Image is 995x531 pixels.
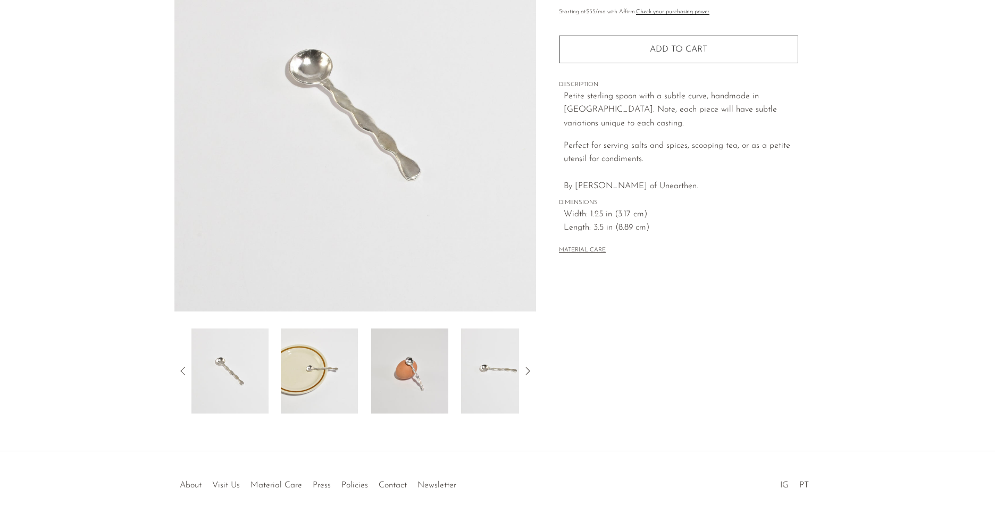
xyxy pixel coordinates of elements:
[281,328,358,414] img: Sterling Wave Spoon
[371,328,448,414] img: Sterling Wave Spoon
[191,328,269,414] img: Sterling Wave Spoon
[650,45,707,54] span: Add to cart
[559,198,798,208] span: DIMENSIONS
[180,481,202,490] a: About
[559,36,798,63] button: Add to cart
[559,247,606,255] button: MATERIAL CARE
[564,139,798,193] p: Perfect for serving salts and spices, scooping tea, or as a petite utensil for condiments. By [PE...
[586,9,596,15] span: $55
[780,481,789,490] a: IG
[461,328,538,414] img: Sterling Wave Spoon
[564,208,798,222] span: Width: 1.25 in (3.17 cm)
[174,473,462,493] ul: Quick links
[775,473,814,493] ul: Social Medias
[379,481,407,490] a: Contact
[564,90,798,131] p: Petite sterling spoon with a subtle curve, handmade in [GEOGRAPHIC_DATA]. Note, each piece will h...
[636,9,709,15] a: Check your purchasing power - Learn more about Affirm Financing (opens in modal)
[564,221,798,235] span: Length: 3.5 in (8.89 cm)
[341,481,368,490] a: Policies
[559,7,798,17] p: Starting at /mo with Affirm.
[313,481,331,490] a: Press
[799,481,809,490] a: PT
[250,481,302,490] a: Material Care
[212,481,240,490] a: Visit Us
[559,80,798,90] span: DESCRIPTION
